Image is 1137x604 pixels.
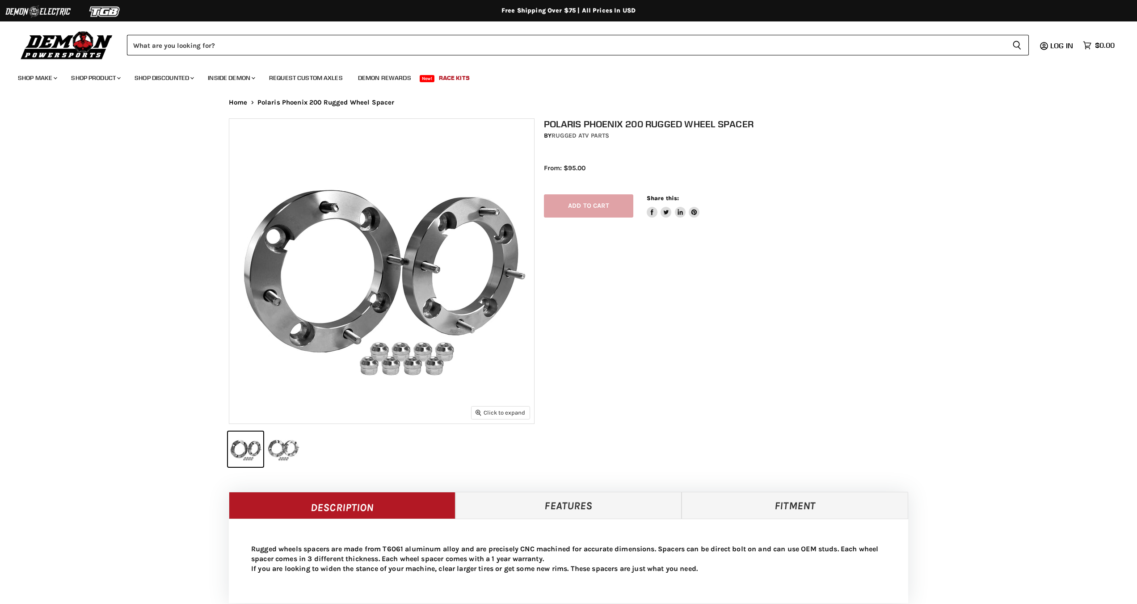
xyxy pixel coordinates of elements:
button: Polaris Phoenix 200 Rugged Wheel Spacer thumbnail [266,432,301,467]
a: Demon Rewards [351,69,418,87]
div: Free Shipping Over $75 | All Prices In USD [211,7,926,15]
form: Product [127,35,1029,55]
aside: Share this: [647,194,700,218]
img: Polaris Phoenix 200 Rugged Wheel Spacer [229,119,534,424]
a: Shop Discounted [128,69,199,87]
p: Rugged wheels spacers are made from T6061 aluminum alloy and are precisely CNC machined for accur... [251,544,886,574]
a: Fitment [682,492,908,519]
a: Features [455,492,682,519]
span: Share this: [647,195,679,201]
span: $0.00 [1095,41,1115,50]
a: Rugged ATV Parts [552,132,609,139]
ul: Main menu [11,65,1112,87]
span: Polaris Phoenix 200 Rugged Wheel Spacer [257,99,395,106]
img: TGB Logo 2 [72,3,139,20]
a: Shop Product [64,69,126,87]
button: Click to expand [472,407,530,419]
h1: Polaris Phoenix 200 Rugged Wheel Spacer [544,118,918,130]
a: Request Custom Axles [262,69,350,87]
nav: Breadcrumbs [211,99,926,106]
img: Demon Powersports [18,29,116,61]
div: by [544,131,918,141]
input: Search [127,35,1005,55]
button: Search [1005,35,1029,55]
span: Click to expand [476,409,525,416]
span: Log in [1050,41,1073,50]
a: Shop Make [11,69,63,87]
a: Log in [1046,42,1078,50]
a: Race Kits [432,69,476,87]
a: Description [229,492,455,519]
span: New! [420,75,435,82]
a: Home [229,99,248,106]
a: $0.00 [1078,39,1119,52]
button: Polaris Phoenix 200 Rugged Wheel Spacer thumbnail [228,432,263,467]
a: Inside Demon [201,69,261,87]
img: Demon Electric Logo 2 [4,3,72,20]
span: From: $95.00 [544,164,585,172]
